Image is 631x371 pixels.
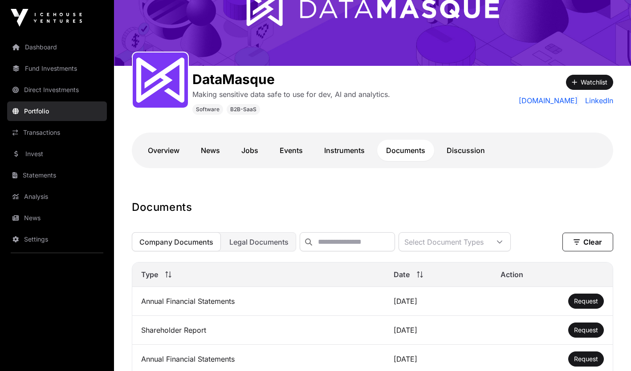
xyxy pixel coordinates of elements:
[271,140,312,161] a: Events
[139,140,606,161] nav: Tabs
[385,287,492,316] td: [DATE]
[7,208,107,228] a: News
[574,297,598,306] a: Request
[394,269,410,280] span: Date
[519,95,578,106] a: [DOMAIN_NAME]
[7,123,107,142] a: Transactions
[7,230,107,249] a: Settings
[574,355,598,363] a: Request
[574,355,598,363] span: Request
[566,75,613,90] button: Watchlist
[574,326,598,335] a: Request
[139,238,213,246] span: Company Documents
[501,269,523,280] span: Action
[7,37,107,57] a: Dashboard
[574,297,598,305] span: Request
[7,144,107,164] a: Invest
[196,106,220,113] span: Software
[7,165,107,185] a: Statements
[7,101,107,121] a: Portfolio
[582,95,613,106] a: LinkedIn
[586,328,631,371] iframe: Chat Widget
[132,232,221,251] button: Company Documents
[11,9,82,27] img: Icehouse Ventures Logo
[574,326,598,334] span: Request
[568,294,604,309] button: Request
[132,316,385,345] td: Shareholder Report
[399,233,489,251] div: Select Document Types
[229,238,289,246] span: Legal Documents
[192,140,229,161] a: News
[385,316,492,345] td: [DATE]
[141,269,158,280] span: Type
[568,351,604,367] button: Request
[230,106,256,113] span: B2B-SaaS
[136,56,184,104] img: Datamasque-Icon.svg
[7,80,107,100] a: Direct Investments
[562,233,613,251] button: Clear
[192,89,390,100] p: Making sensitive data safe to use for dev, AI and analytics.
[132,287,385,316] td: Annual Financial Statements
[222,232,296,251] button: Legal Documents
[139,140,188,161] a: Overview
[438,140,494,161] a: Discussion
[568,323,604,338] button: Request
[7,187,107,206] a: Analysis
[132,200,613,214] h1: Documents
[7,59,107,78] a: Fund Investments
[232,140,267,161] a: Jobs
[315,140,374,161] a: Instruments
[192,71,390,87] h1: DataMasque
[377,140,434,161] a: Documents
